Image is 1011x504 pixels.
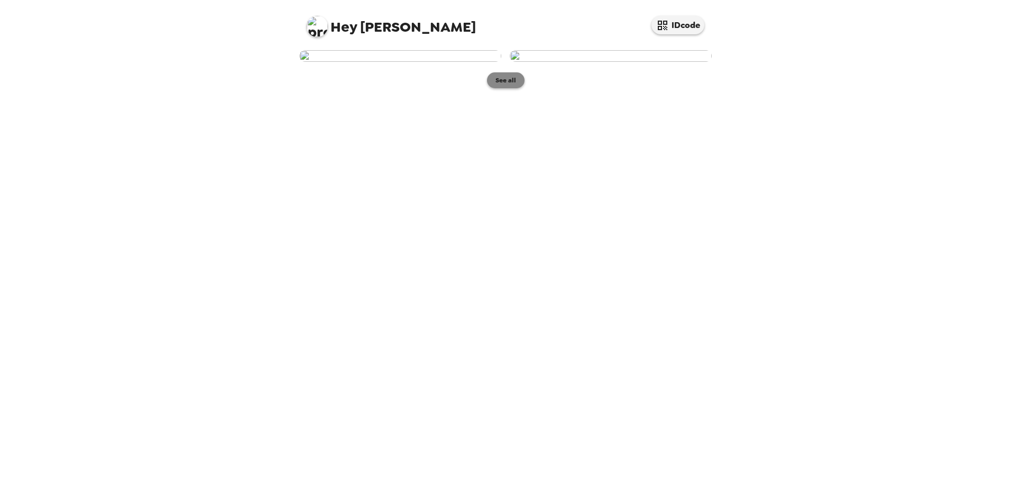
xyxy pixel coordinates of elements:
[307,16,328,37] img: profile pic
[330,17,357,36] span: Hey
[299,50,501,62] img: user-272319
[487,72,525,88] button: See all
[307,11,476,34] span: [PERSON_NAME]
[651,16,704,34] button: IDcode
[510,50,712,62] img: user-272210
